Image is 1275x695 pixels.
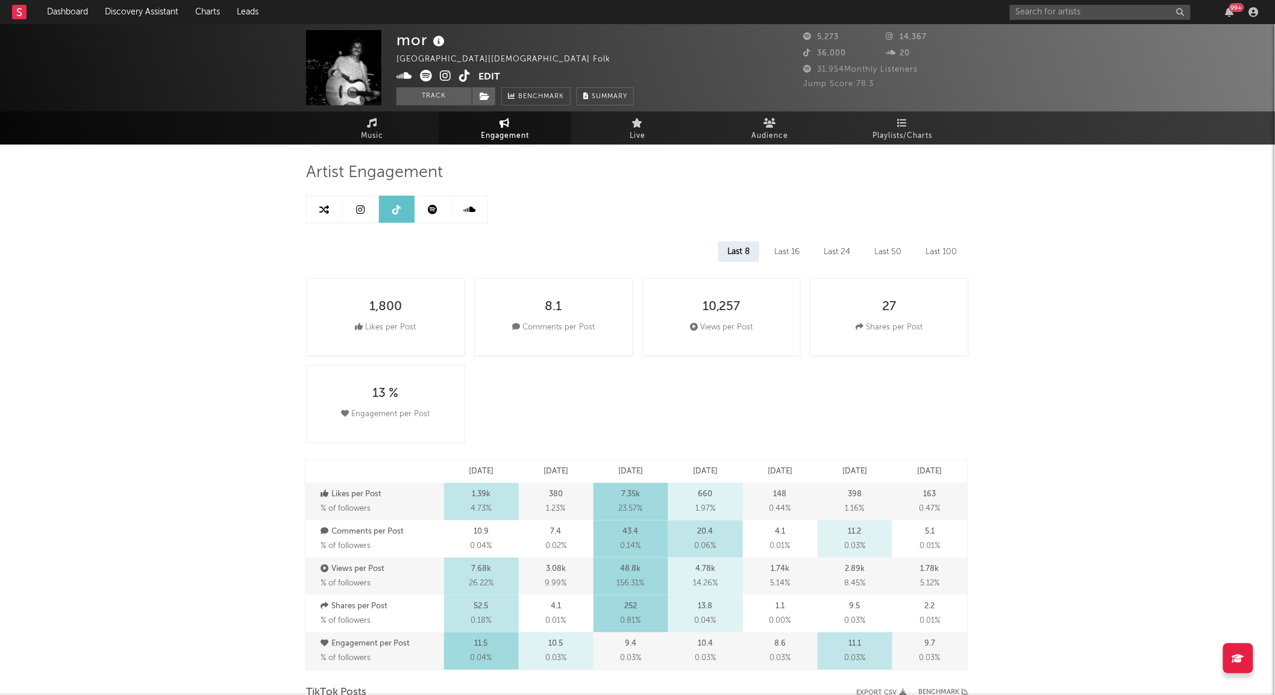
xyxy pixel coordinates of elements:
[698,599,713,614] p: 13.8
[718,242,759,262] div: Last 8
[769,614,791,628] span: 0.00 %
[321,637,441,651] p: Engagement per Post
[1229,3,1244,12] div: 99 +
[845,502,865,516] span: 1.16 %
[592,93,627,100] span: Summary
[621,487,640,502] p: 7.35k
[306,166,443,180] span: Artist Engagement
[618,464,643,479] p: [DATE]
[768,464,792,479] p: [DATE]
[865,242,910,262] div: Last 50
[621,562,641,576] p: 48.8k
[803,80,874,88] span: Jump Score: 78.3
[695,539,716,553] span: 0.06 %
[621,614,641,628] span: 0.81 %
[306,111,439,145] a: Music
[703,300,741,314] div: 10,257
[1010,5,1191,20] input: Search for artists
[545,576,567,591] span: 9.99 %
[883,300,897,314] div: 27
[355,320,416,335] div: Likes per Post
[475,637,488,651] p: 11.5
[844,651,865,665] span: 0.03 %
[512,320,595,335] div: Comments per Post
[551,599,561,614] p: 4.1
[549,487,563,502] p: 380
[501,87,571,105] a: Benchmark
[919,502,941,516] span: 0.47 %
[439,111,571,145] a: Engagement
[481,129,529,143] span: Engagement
[698,487,713,502] p: 660
[695,562,715,576] p: 4.78k
[848,487,862,502] p: 398
[836,111,969,145] a: Playlists/Charts
[919,539,940,553] span: 0.01 %
[752,129,789,143] span: Audience
[471,614,492,628] span: 0.18 %
[551,525,562,539] p: 7.4
[924,487,936,502] p: 163
[321,579,371,587] span: % of followers
[321,487,441,502] p: Likes per Post
[474,525,489,539] p: 10.9
[856,320,923,335] div: Shares per Post
[396,52,624,67] div: [GEOGRAPHIC_DATA] | [DEMOGRAPHIC_DATA] Folk
[544,464,568,479] p: [DATE]
[396,30,448,50] div: mor
[774,487,787,502] p: 148
[844,576,865,591] span: 8.45 %
[545,539,566,553] span: 0.02 %
[474,599,489,614] p: 52.5
[1226,7,1234,17] button: 99+
[695,502,715,516] span: 1.97 %
[518,90,564,104] span: Benchmark
[571,111,704,145] a: Live
[771,562,789,576] p: 1.74k
[704,111,836,145] a: Audience
[321,525,441,539] p: Comments per Post
[873,129,933,143] span: Playlists/Charts
[630,129,645,143] span: Live
[549,637,563,651] p: 10.5
[803,66,918,73] span: 31,954 Monthly Listeners
[695,614,716,628] span: 0.04 %
[469,576,493,591] span: 26.22 %
[545,300,562,314] div: 8.1
[844,614,865,628] span: 0.03 %
[690,320,753,335] div: Views per Post
[547,502,566,516] span: 1.23 %
[362,129,384,143] span: Music
[770,576,790,591] span: 5.14 %
[920,576,939,591] span: 5.12 %
[471,539,492,553] span: 0.04 %
[842,464,867,479] p: [DATE]
[396,87,472,105] button: Track
[919,651,941,665] span: 0.03 %
[695,651,716,665] span: 0.03 %
[321,599,441,614] p: Shares per Post
[916,242,966,262] div: Last 100
[369,300,402,314] div: 1,800
[815,242,859,262] div: Last 24
[769,651,791,665] span: 0.03 %
[624,599,637,614] p: 252
[546,562,566,576] p: 3.08k
[577,87,634,105] button: Summary
[886,33,927,41] span: 14,367
[918,464,942,479] p: [DATE]
[921,562,939,576] p: 1.78k
[321,654,371,662] span: % of followers
[469,464,493,479] p: [DATE]
[472,487,490,502] p: 1.39k
[698,525,713,539] p: 20.4
[925,599,935,614] p: 2.2
[617,576,645,591] span: 156.31 %
[545,651,566,665] span: 0.03 %
[924,637,935,651] p: 9.7
[471,502,492,516] span: 4.73 %
[471,651,492,665] span: 0.04 %
[620,651,641,665] span: 0.03 %
[471,562,491,576] p: 7.68k
[698,637,713,651] p: 10.4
